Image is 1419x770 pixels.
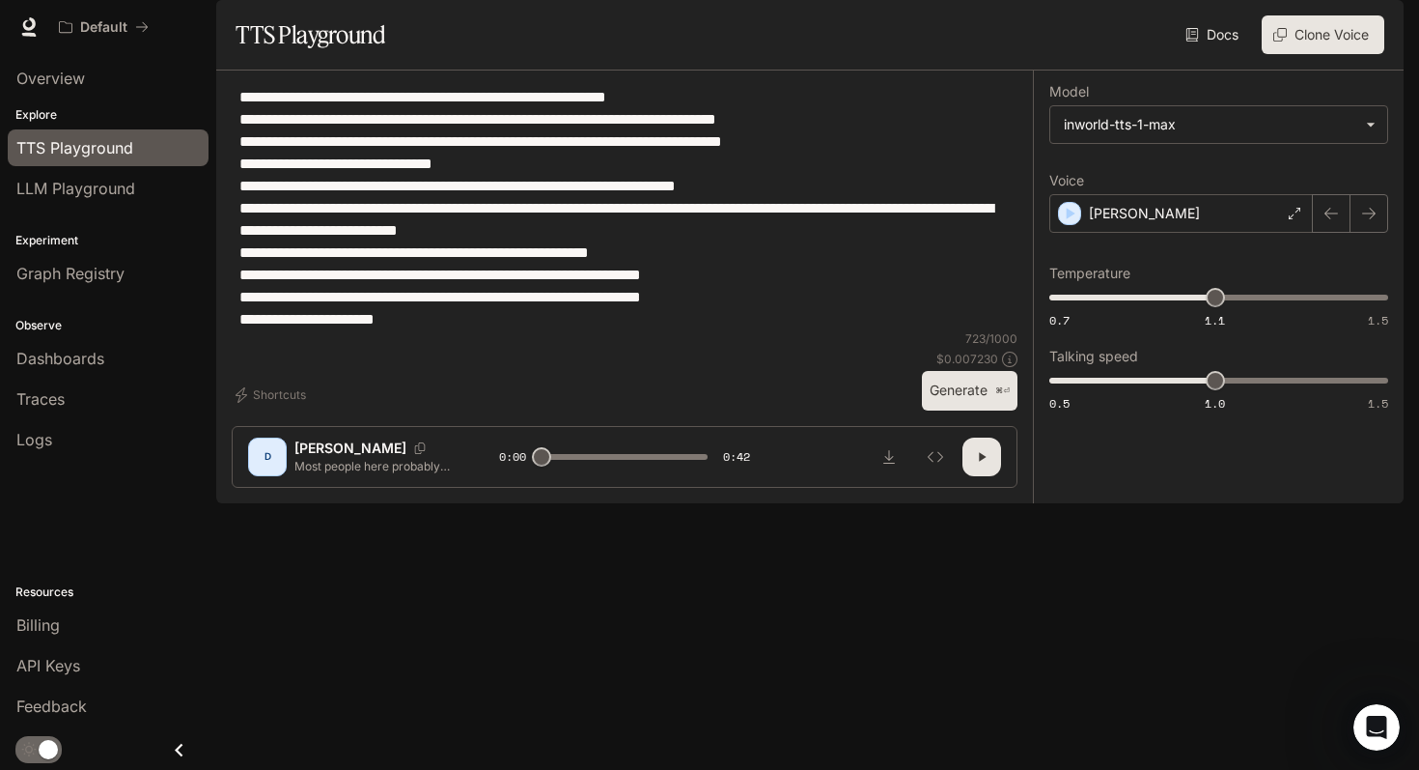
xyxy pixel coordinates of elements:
iframe: Intercom live chat [1353,704,1400,751]
button: Inspect [916,438,955,476]
span: 1.5 [1368,312,1388,328]
a: Docs [1182,15,1246,54]
h1: TTS Playground [236,15,385,54]
span: 0.5 [1049,395,1070,412]
button: All workspaces [50,8,157,46]
p: Most people here probably remember and have knowledge about the debate once Black Lives Matter su... [294,458,453,474]
span: 1.1 [1205,312,1225,328]
p: [PERSON_NAME] [1089,204,1200,223]
button: Clone Voice [1262,15,1384,54]
p: ⌘⏎ [995,385,1010,397]
div: D [252,442,283,472]
p: Default [80,19,127,36]
p: [PERSON_NAME] [294,439,406,458]
p: Temperature [1049,267,1130,280]
p: Model [1049,85,1089,99]
button: Copy Voice ID [406,442,433,454]
button: Generate⌘⏎ [922,371,1017,411]
span: 1.5 [1368,395,1388,412]
span: 0:42 [723,447,750,467]
span: 1.0 [1205,395,1225,412]
p: Voice [1049,174,1084,187]
p: Talking speed [1049,350,1138,363]
span: 0.7 [1049,312,1070,328]
div: inworld-tts-1-max [1064,115,1356,134]
div: inworld-tts-1-max [1050,106,1387,143]
button: Download audio [870,438,908,476]
span: 0:00 [499,447,526,467]
button: Shortcuts [232,380,314,411]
